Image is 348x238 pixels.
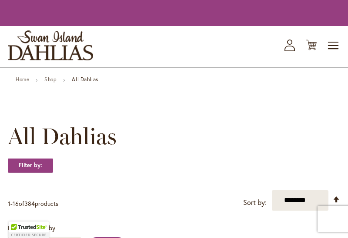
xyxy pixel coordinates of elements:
[8,123,117,149] span: All Dahlias
[8,199,10,208] span: 1
[72,76,98,83] strong: All Dahlias
[24,199,35,208] span: 384
[44,76,57,83] a: Shop
[243,195,267,211] label: Sort by:
[8,224,55,232] span: Now Shopping by
[8,158,53,173] strong: Filter by:
[16,76,29,83] a: Home
[13,199,19,208] span: 16
[7,207,31,231] iframe: Launch Accessibility Center
[8,30,93,60] a: store logo
[8,197,58,211] p: - of products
